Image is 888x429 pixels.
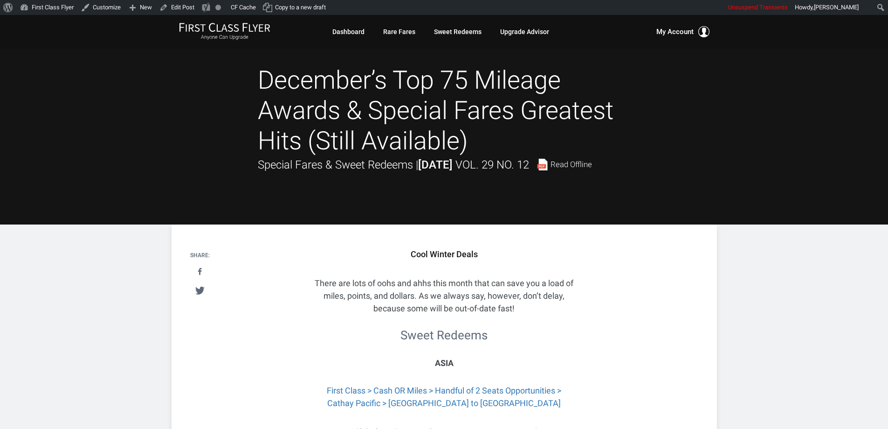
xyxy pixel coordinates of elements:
a: First Class FlyerAnyone Can Upgrade [179,22,270,41]
h4: Share: [190,253,210,259]
span: [PERSON_NAME] [814,4,859,11]
img: pdf-file.svg [537,159,548,170]
a: Upgrade Advisor [500,23,549,40]
p: There are lots of oohs and ahhs this month that can save you a load of miles, points, and dollars... [314,277,575,315]
a: Tweet [190,282,209,299]
span: Vol. 29 No. 12 [455,158,529,171]
strong: [DATE] [418,158,453,171]
img: First Class Flyer [179,22,270,32]
h3: ASIA [314,359,575,368]
b: Cool Winter Deals [411,249,478,259]
a: Sweet Redeems [434,23,482,40]
h1: December’s Top 75 Mileage Awards & Special Fares Greatest Hits (Still Available) [258,65,631,156]
a: Dashboard [332,23,365,40]
a: Share [190,263,209,281]
span: Read Offline [551,161,592,169]
a: Rare Fares [383,23,415,40]
a: First Class > Cash OR Miles > Handful of 2 Seats Opportunities > Cathay Pacific > [GEOGRAPHIC_DAT... [327,386,561,408]
button: My Account [656,26,709,37]
small: Anyone Can Upgrade [179,34,270,41]
h2: Sweet Redeems [314,329,575,342]
span: Unsuspend Transients [728,4,788,11]
a: Read Offline [537,159,592,170]
div: Special Fares & Sweet Redeems | [258,156,592,174]
span: My Account [656,26,694,37]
